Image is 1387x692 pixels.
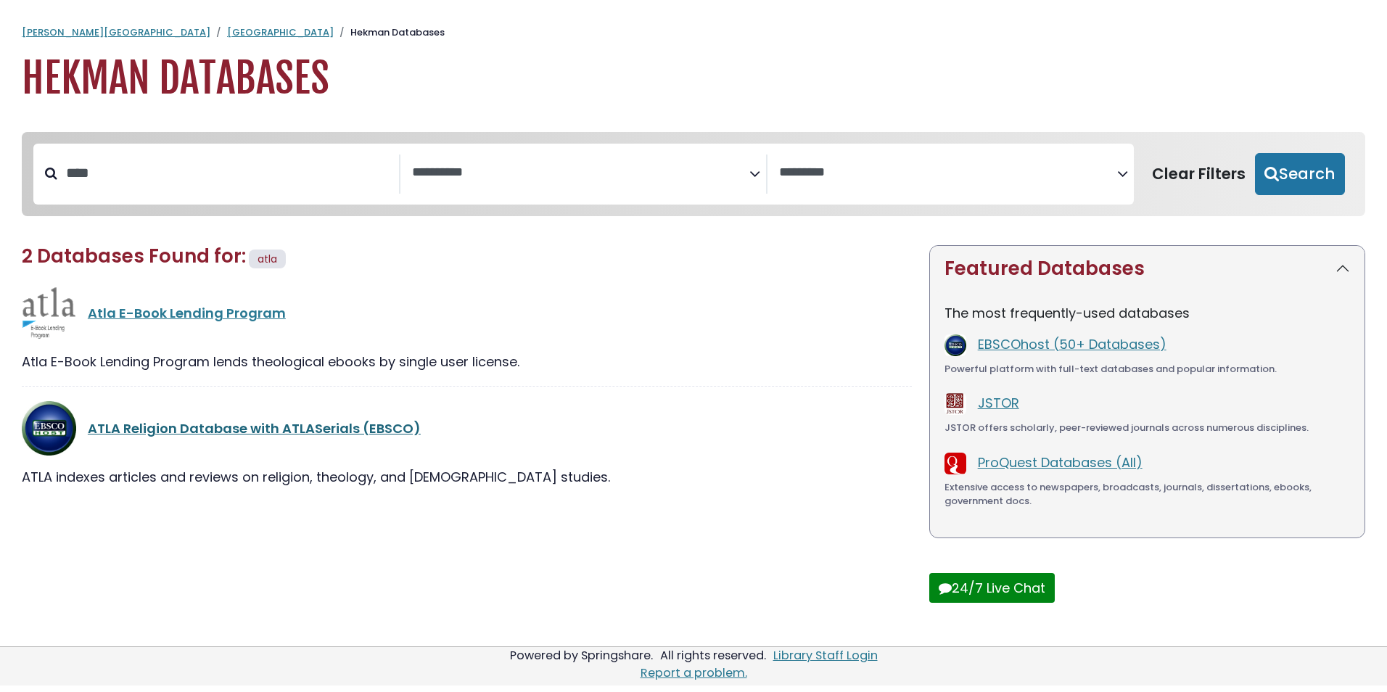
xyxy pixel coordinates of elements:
div: Extensive access to newspapers, broadcasts, journals, dissertations, ebooks, government docs. [944,480,1350,508]
a: EBSCOhost (50+ Databases) [978,335,1166,353]
div: ATLA indexes articles and reviews on religion, theology, and [DEMOGRAPHIC_DATA] studies. [22,467,912,487]
button: Submit for Search Results [1255,153,1345,195]
a: Library Staff Login [773,647,878,664]
div: Atla E-Book Lending Program lends theological ebooks by single user license. [22,352,912,371]
div: Powerful platform with full-text databases and popular information. [944,362,1350,376]
button: Featured Databases [930,246,1365,292]
div: JSTOR offers scholarly, peer-reviewed journals across numerous disciplines. [944,421,1350,435]
nav: Search filters [22,132,1365,216]
input: Search database by title or keyword [57,161,399,185]
a: ATLA Religion Database with ATLASerials (EBSCO) [88,419,421,437]
textarea: Search [412,165,749,181]
button: 24/7 Live Chat [929,573,1055,603]
li: Hekman Databases [334,25,445,40]
p: The most frequently-used databases [944,303,1350,323]
span: 2 Databases Found for: [22,243,246,269]
div: All rights reserved. [658,647,768,664]
textarea: Search [779,165,1116,181]
button: Clear Filters [1143,153,1255,195]
nav: breadcrumb [22,25,1365,40]
a: Atla E-Book Lending Program [88,304,286,322]
a: ProQuest Databases (All) [978,453,1143,471]
a: Report a problem. [641,664,747,681]
h1: Hekman Databases [22,54,1365,103]
span: atla [258,252,277,266]
a: [GEOGRAPHIC_DATA] [227,25,334,39]
a: JSTOR [978,394,1019,412]
div: Powered by Springshare. [508,647,655,664]
a: [PERSON_NAME][GEOGRAPHIC_DATA] [22,25,210,39]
